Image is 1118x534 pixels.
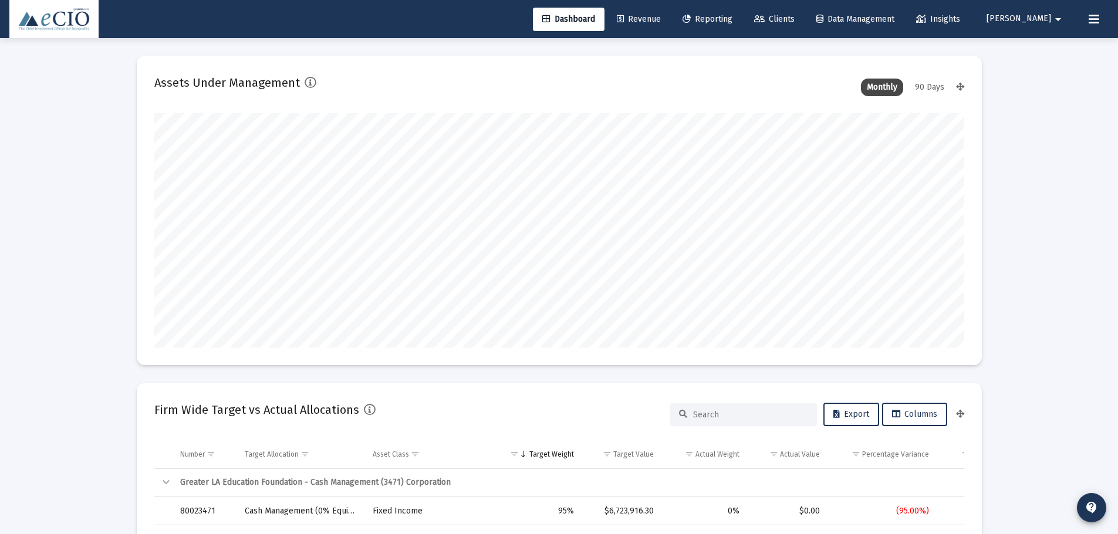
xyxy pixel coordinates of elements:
[590,505,654,517] div: $6,723,916.30
[916,14,960,24] span: Insights
[685,450,694,458] span: Show filter options for column 'Actual Weight'
[364,497,496,525] td: Fixed Income
[861,79,903,96] div: Monthly
[670,505,739,517] div: 0%
[510,450,519,458] span: Show filter options for column 'Target Weight'
[237,440,365,468] td: Column Target Allocation
[695,450,739,459] div: Actual Weight
[961,450,970,458] span: Show filter options for column 'Dollar Variance'
[673,8,742,31] a: Reporting
[172,440,237,468] td: Column Number
[411,450,420,458] span: Show filter options for column 'Asset Class'
[909,79,950,96] div: 90 Days
[245,450,299,459] div: Target Allocation
[613,450,654,459] div: Target Value
[529,450,574,459] div: Target Weight
[505,505,574,517] div: 95%
[972,7,1079,30] button: [PERSON_NAME]
[617,14,661,24] span: Revenue
[937,440,1031,468] td: Column Dollar Variance
[780,450,820,459] div: Actual Value
[364,440,496,468] td: Column Asset Class
[683,14,732,24] span: Reporting
[18,8,90,31] img: Dashboard
[769,450,778,458] span: Show filter options for column 'Actual Value'
[836,505,929,517] div: (95.00%)
[945,505,1020,517] div: ($6,723,916.30)
[828,440,937,468] td: Column Percentage Variance
[603,450,612,458] span: Show filter options for column 'Target Value'
[852,450,860,458] span: Show filter options for column 'Percentage Variance'
[807,8,904,31] a: Data Management
[154,400,359,419] h2: Firm Wide Target vs Actual Allocations
[907,8,970,31] a: Insights
[180,450,205,459] div: Number
[497,440,582,468] td: Column Target Weight
[533,8,604,31] a: Dashboard
[693,410,808,420] input: Search
[754,14,795,24] span: Clients
[748,440,828,468] td: Column Actual Value
[756,505,820,517] div: $0.00
[154,73,300,92] h2: Assets Under Management
[816,14,894,24] span: Data Management
[373,450,409,459] div: Asset Class
[237,497,365,525] td: Cash Management (0% Equity)
[662,440,748,468] td: Column Actual Weight
[745,8,804,31] a: Clients
[987,14,1051,24] span: [PERSON_NAME]
[882,403,947,426] button: Columns
[582,440,662,468] td: Column Target Value
[607,8,670,31] a: Revenue
[180,477,1021,488] div: Greater LA Education Foundation - Cash Management (3471) Corporation
[823,403,879,426] button: Export
[207,450,215,458] span: Show filter options for column 'Number'
[172,497,237,525] td: 80023471
[892,409,937,419] span: Columns
[154,469,172,497] td: Collapse
[1085,501,1099,515] mat-icon: contact_support
[1051,8,1065,31] mat-icon: arrow_drop_down
[542,14,595,24] span: Dashboard
[862,450,929,459] div: Percentage Variance
[833,409,869,419] span: Export
[300,450,309,458] span: Show filter options for column 'Target Allocation'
